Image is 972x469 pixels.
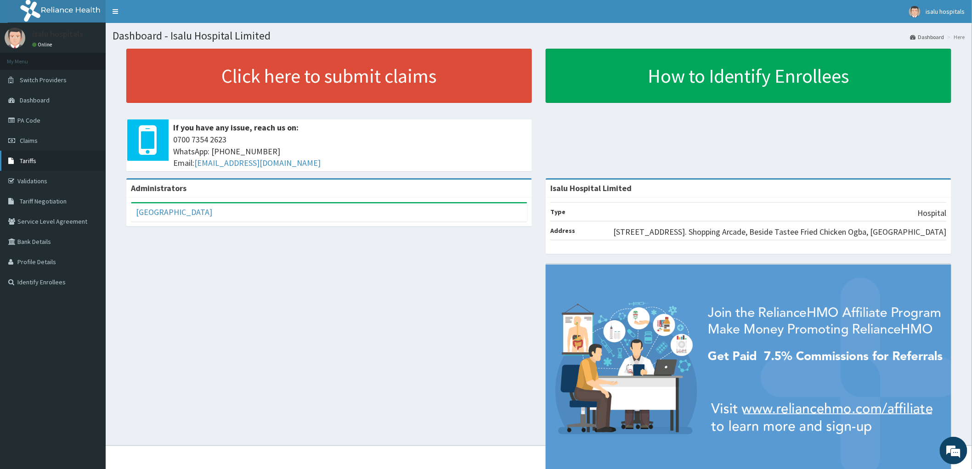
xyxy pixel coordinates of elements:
[550,226,575,235] b: Address
[613,226,947,238] p: [STREET_ADDRESS]. Shopping Arcade, Beside Tastee Fried Chicken Ogba, [GEOGRAPHIC_DATA]
[173,134,527,169] span: 0700 7354 2623 WhatsApp: [PHONE_NUMBER] Email:
[136,207,212,217] a: [GEOGRAPHIC_DATA]
[550,183,632,193] strong: Isalu Hospital Limited
[546,49,951,103] a: How to Identify Enrollees
[910,33,944,41] a: Dashboard
[194,158,321,168] a: [EMAIL_ADDRESS][DOMAIN_NAME]
[20,136,38,145] span: Claims
[918,207,947,219] p: Hospital
[126,49,532,103] a: Click here to submit claims
[909,6,921,17] img: User Image
[550,208,565,216] b: Type
[926,7,965,16] span: isalu hospitals
[32,41,54,48] a: Online
[20,197,67,205] span: Tariff Negotiation
[20,96,50,104] span: Dashboard
[113,30,965,42] h1: Dashboard - Isalu Hospital Limited
[945,33,965,41] li: Here
[173,122,299,133] b: If you have any issue, reach us on:
[32,30,83,38] p: isalu hospitals
[20,76,67,84] span: Switch Providers
[131,183,186,193] b: Administrators
[20,157,36,165] span: Tariffs
[5,28,25,48] img: User Image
